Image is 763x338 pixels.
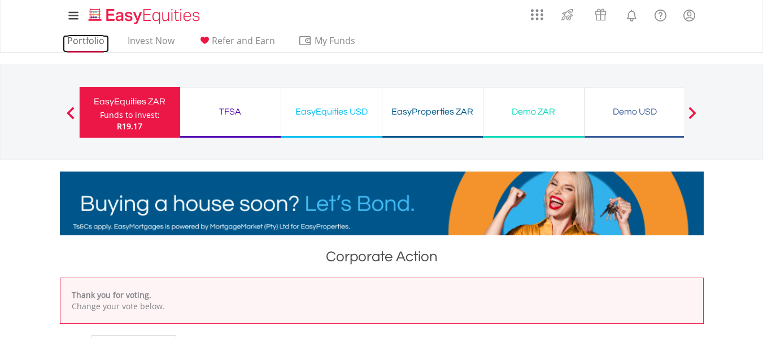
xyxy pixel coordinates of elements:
img: EasyMortage Promotion Banner [60,172,704,235]
img: grid-menu-icon.svg [531,8,543,21]
p: Change your vote below. [72,301,692,312]
div: Funds to invest: [100,109,160,121]
button: Next [681,112,704,124]
div: Demo USD [591,104,678,120]
a: FAQ's and Support [646,3,675,25]
div: EasyEquities ZAR [86,94,173,109]
span: R19.17 [117,121,142,131]
a: Vouchers [584,3,617,24]
a: Invest Now [123,35,179,52]
a: Portfolio [63,35,109,52]
div: TFSA [187,104,274,120]
img: EasyEquities_Logo.png [86,7,204,25]
div: Demo ZAR [490,104,577,120]
button: Previous [59,112,82,124]
a: AppsGrid [524,3,551,21]
h1: Corporate Action [60,247,704,272]
div: EasyProperties ZAR [389,104,476,120]
a: Refer and Earn [193,35,280,52]
a: Notifications [617,3,646,25]
span: Refer and Earn [212,34,275,47]
a: My Profile [675,3,704,28]
img: thrive-v2.svg [558,6,577,24]
a: Home page [84,3,204,25]
img: vouchers-v2.svg [591,6,610,24]
span: My Funds [298,33,372,48]
div: EasyEquities USD [288,104,375,120]
b: Thank you for voting. [72,289,151,300]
